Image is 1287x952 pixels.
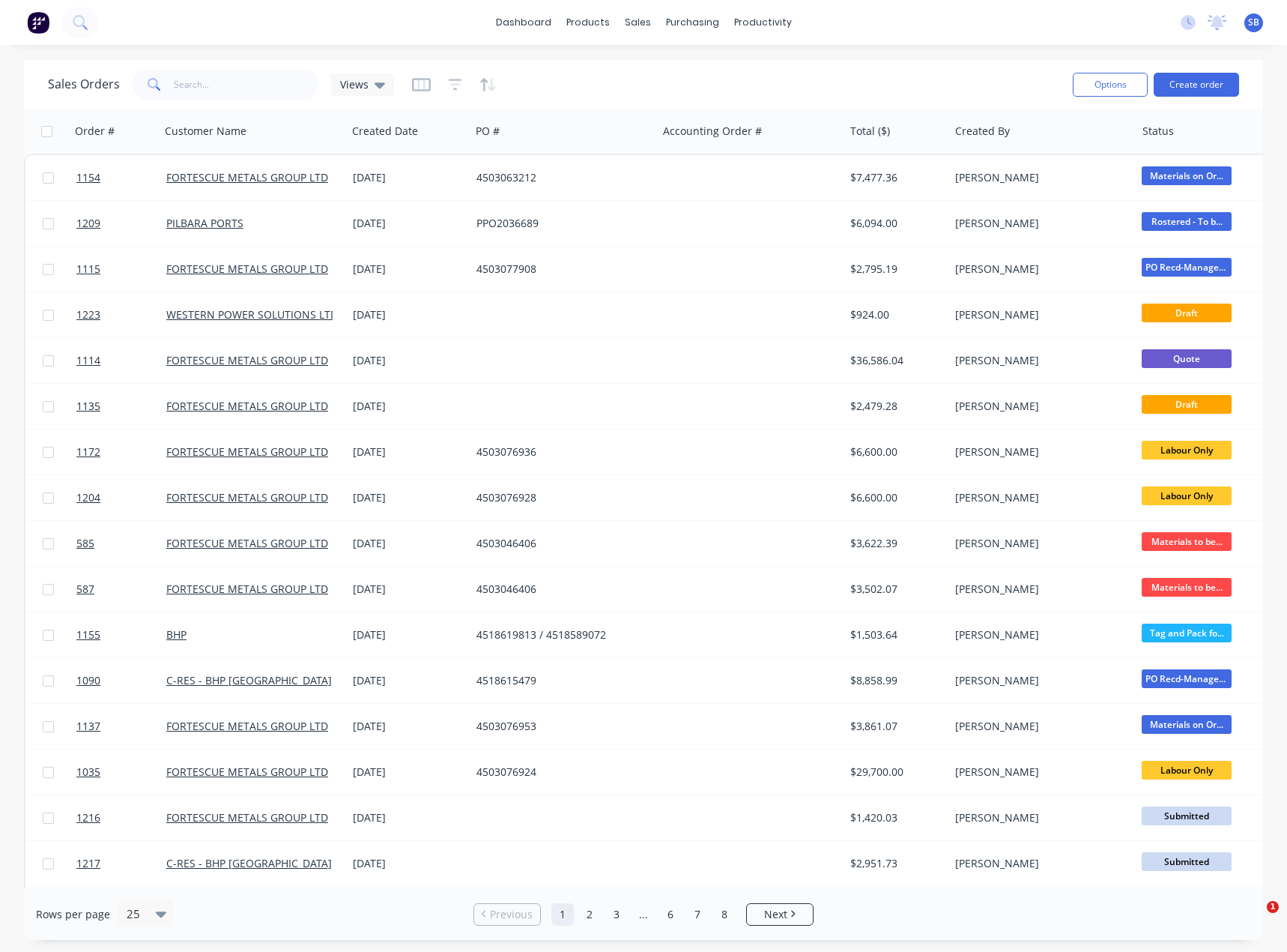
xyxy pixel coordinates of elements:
[166,856,332,870] a: C-RES - BHP [GEOGRAPHIC_DATA]
[353,490,464,505] div: [DATE]
[76,475,166,520] a: 1204
[850,765,939,780] div: $29,700.00
[76,810,100,825] span: 1216
[353,262,464,277] div: [DATE]
[76,612,166,657] a: 1155
[27,11,49,34] img: Factory
[76,353,100,368] span: 1114
[353,627,464,642] div: [DATE]
[353,810,464,825] div: [DATE]
[352,124,418,139] div: Created Date
[476,719,643,734] div: 4503076953
[353,582,464,597] div: [DATE]
[1073,73,1148,97] button: Options
[353,216,464,231] div: [DATE]
[76,658,166,703] a: 1090
[1142,532,1232,551] span: Materials to be...
[353,719,464,734] div: [DATE]
[1142,578,1232,597] span: Materials to be...
[166,262,328,276] a: FORTESCUE METALS GROUP LTD
[1142,715,1232,734] span: Materials on Or...
[850,399,939,414] div: $2,479.28
[1142,258,1232,277] span: PO Recd-Manager...
[76,247,166,292] a: 1115
[76,262,100,277] span: 1115
[955,856,1121,871] div: [PERSON_NAME]
[850,719,939,734] div: $3,861.07
[1142,669,1232,688] span: PO Recd-Manager...
[166,216,243,230] a: PILBARA PORTS
[578,903,601,926] a: Page 2
[1142,624,1232,642] span: Tag and Pack fo...
[1142,441,1232,460] span: Labour Only
[353,170,464,185] div: [DATE]
[476,445,643,460] div: 4503076936
[76,673,100,688] span: 1090
[76,719,100,734] span: 1137
[476,582,643,597] div: 4503046406
[166,490,328,504] a: FORTESCUE METALS GROUP LTD
[166,445,328,459] a: FORTESCUE METALS GROUP LTD
[476,673,643,688] div: 4518615479
[76,521,166,566] a: 585
[166,765,328,779] a: FORTESCUE METALS GROUP LTD
[476,262,643,277] div: 4503077908
[955,216,1121,231] div: [PERSON_NAME]
[658,11,727,34] div: purchasing
[166,536,328,550] a: FORTESCUE METALS GROUP LTD
[36,907,110,922] span: Rows per page
[850,353,939,368] div: $36,586.04
[632,903,655,926] a: Jump forward
[850,170,939,185] div: $7,477.36
[686,903,709,926] a: Page 7
[76,490,100,505] span: 1204
[76,292,166,337] a: 1223
[955,307,1121,322] div: [PERSON_NAME]
[76,216,100,231] span: 1209
[659,903,682,926] a: Page 6
[955,765,1121,780] div: [PERSON_NAME]
[76,704,166,749] a: 1137
[48,77,120,91] h1: Sales Orders
[955,353,1121,368] div: [PERSON_NAME]
[1142,852,1232,871] span: Submitted
[1142,124,1174,139] div: Status
[76,536,94,551] span: 585
[76,750,166,795] a: 1035
[1142,304,1232,322] span: Draft
[76,170,100,185] span: 1154
[76,765,100,780] span: 1035
[166,810,328,825] a: FORTESCUE METALS GROUP LTD
[488,11,559,34] a: dashboard
[76,567,166,612] a: 587
[955,582,1121,597] div: [PERSON_NAME]
[76,856,100,871] span: 1217
[353,673,464,688] div: [DATE]
[955,170,1121,185] div: [PERSON_NAME]
[474,907,540,922] a: Previous page
[76,201,166,246] a: 1209
[476,490,643,505] div: 4503076928
[76,384,166,429] a: 1135
[76,627,100,642] span: 1155
[850,810,939,825] div: $1,420.03
[75,124,115,139] div: Order #
[955,719,1121,734] div: [PERSON_NAME]
[850,490,939,505] div: $6,600.00
[476,536,643,551] div: 4503046406
[166,170,328,184] a: FORTESCUE METALS GROUP LTD
[955,124,1010,139] div: Created By
[850,536,939,551] div: $3,622.39
[955,262,1121,277] div: [PERSON_NAME]
[166,353,328,367] a: FORTESCUE METALS GROUP LTD
[1142,761,1232,780] span: Labour Only
[850,262,939,277] div: $2,795.19
[551,903,574,926] a: Page 1 is your current page
[1142,349,1232,368] span: Quote
[1154,73,1239,97] button: Create order
[1142,395,1232,414] span: Draft
[353,307,464,322] div: [DATE]
[1236,901,1272,937] iframe: Intercom live chat
[353,856,464,871] div: [DATE]
[76,399,100,414] span: 1135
